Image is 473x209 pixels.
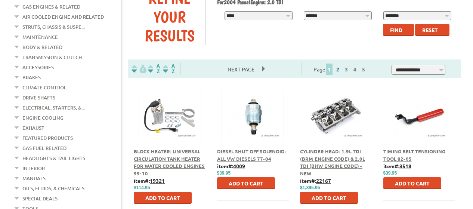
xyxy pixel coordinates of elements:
[422,27,438,33] span: Reset
[312,194,346,201] span: Add to Cart
[301,62,380,75] div: Page
[217,163,245,169] b: item#:
[22,184,84,193] a: Oils, Fluids, & Chemicals
[134,177,165,184] b: item#:
[146,64,161,73] img: Sort by Headline
[134,148,205,176] a: Block Heater: Universal Circulation Tank Heater For Water Cooled Engines 99-10
[220,64,262,75] span: Next Page
[22,163,45,173] a: Interior
[383,24,414,36] button: Find
[22,153,85,163] a: Headlights & Tail Lights
[145,194,180,201] span: Add to Cart
[217,170,231,176] span: $39.95
[22,42,62,52] a: Body & Related
[300,192,358,204] button: Add to Cart
[343,66,350,73] a: 3
[383,177,441,189] button: Add to Cart
[22,62,54,72] a: Accessories
[326,64,333,75] span: 1
[360,66,367,73] a: 5
[383,163,411,169] b: item#:
[22,133,73,143] a: Featured Products
[150,177,165,184] u: 19321
[390,27,402,33] span: Find
[22,173,46,183] a: Manuals
[395,180,430,187] span: Add to Cart
[383,170,397,176] span: $39.95
[220,66,262,73] a: Next Page
[300,185,320,190] span: $1,895.95
[233,163,245,169] u: 4009
[399,163,411,169] u: 3518
[132,64,146,73] img: filterpricelow.svg
[352,66,358,73] a: 4
[22,143,67,153] a: Gas Fuel Related
[217,148,286,162] a: Diesel Shut Off Solenoid: All VW Diesels 77-04
[22,52,82,62] a: Transmission & Clutch
[217,177,275,189] button: Add to Cart
[229,180,263,187] span: Add to Cart
[22,123,44,133] a: Exhaust
[383,148,445,162] a: Timing Belt Tensioning Tool 82-05
[161,64,176,73] img: Sort by Sales Rank
[22,73,41,82] a: Brakes
[22,103,85,113] a: Electrical, Starters, &...
[22,93,55,102] a: Drive Shafts
[300,148,365,176] a: Cylinder Head: 1.9L TDI (BRM Engine Code) & 2.0L TDI (BHW Engine Code) - New
[134,192,192,204] button: Add to Cart
[415,24,449,36] button: Reset
[22,32,58,42] a: Maintenance
[334,66,341,73] a: 2
[316,177,331,184] u: 22167
[22,83,67,92] a: Climate Control
[22,2,80,12] a: Gas Engines & Related
[22,12,104,22] a: Air Cooled Engine and Related
[22,113,64,123] a: Engine Cooling
[300,177,331,184] b: item#:
[22,22,85,32] a: Struts, Chassis & Suspe...
[22,194,58,203] a: Special Deals
[134,185,150,190] span: $114.95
